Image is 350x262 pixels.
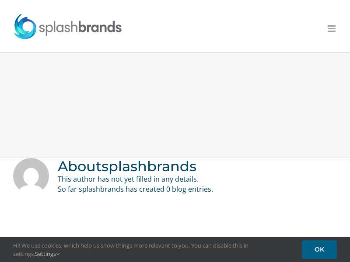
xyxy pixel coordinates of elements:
span: splashbrands [101,158,196,175]
a: Toggle mobile menu [328,24,337,33]
div: This author has not yet filled in any details. So far splashbrands has created 0 blog entries. [58,158,337,194]
img: SplashBrands.com Logo [13,13,122,39]
span: Hi! We use cookies, which help us show things more relevant to you. You can disable this in setti... [13,241,289,257]
a: OK [302,240,337,259]
a: Settings [35,250,59,258]
h3: About [58,158,337,174]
